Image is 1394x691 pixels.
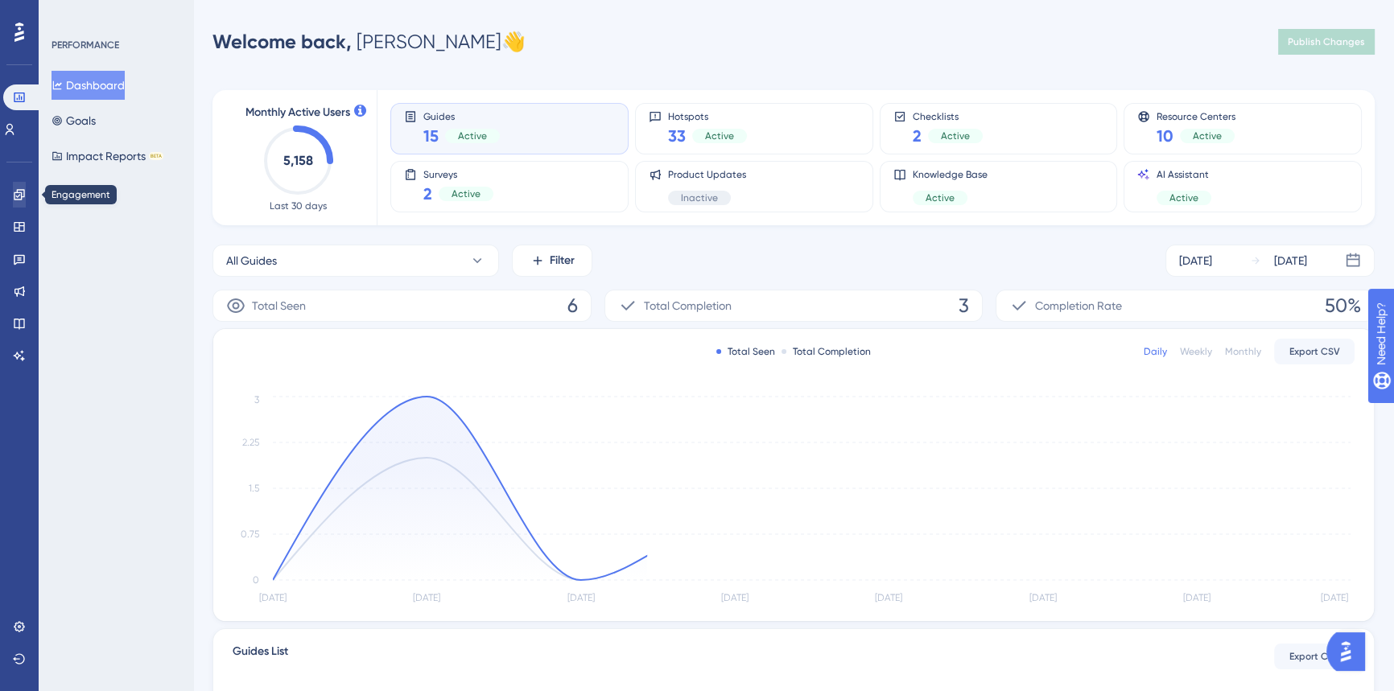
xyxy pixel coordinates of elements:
[1029,592,1056,603] tspan: [DATE]
[913,168,988,181] span: Knowledge Base
[1289,650,1340,663] span: Export CSV
[1278,29,1375,55] button: Publish Changes
[913,125,922,147] span: 2
[1274,251,1307,270] div: [DATE]
[259,592,287,603] tspan: [DATE]
[52,106,96,135] button: Goals
[1225,345,1261,358] div: Monthly
[681,191,718,204] span: Inactive
[1169,191,1198,204] span: Active
[959,293,969,319] span: 3
[1325,293,1361,319] span: 50%
[413,592,440,603] tspan: [DATE]
[668,168,746,181] span: Product Updates
[283,153,313,168] text: 5,158
[1144,345,1167,358] div: Daily
[52,39,119,51] div: PERFORMANCE
[668,110,747,121] span: Hotspots
[242,437,259,448] tspan: 2.25
[52,142,163,171] button: Impact ReportsBETA
[423,183,432,205] span: 2
[423,125,439,147] span: 15
[1180,345,1212,358] div: Weekly
[721,592,749,603] tspan: [DATE]
[270,199,327,212] span: Last 30 days
[149,152,163,160] div: BETA
[233,642,288,671] span: Guides List
[212,29,526,55] div: [PERSON_NAME] 👋
[1193,130,1222,142] span: Active
[52,71,125,100] button: Dashboard
[512,245,592,277] button: Filter
[253,574,259,586] tspan: 0
[212,245,499,277] button: All Guides
[423,168,493,179] span: Surveys
[668,125,686,147] span: 33
[1321,592,1348,603] tspan: [DATE]
[782,345,871,358] div: Total Completion
[644,296,732,315] span: Total Completion
[1183,592,1210,603] tspan: [DATE]
[452,187,480,200] span: Active
[567,293,578,319] span: 6
[38,4,101,23] span: Need Help?
[716,345,775,358] div: Total Seen
[875,592,902,603] tspan: [DATE]
[226,251,277,270] span: All Guides
[1179,251,1212,270] div: [DATE]
[1274,644,1355,669] button: Export CSV
[941,130,970,142] span: Active
[245,103,350,122] span: Monthly Active Users
[423,110,500,121] span: Guides
[1157,110,1235,121] span: Resource Centers
[1157,168,1211,181] span: AI Assistant
[1288,35,1365,48] span: Publish Changes
[252,296,306,315] span: Total Seen
[913,110,983,121] span: Checklists
[926,191,955,204] span: Active
[1035,296,1122,315] span: Completion Rate
[1289,345,1340,358] span: Export CSV
[241,529,259,540] tspan: 0.75
[1274,339,1355,364] button: Export CSV
[1326,627,1375,676] iframe: UserGuiding AI Assistant Launcher
[458,130,487,142] span: Active
[705,130,734,142] span: Active
[254,394,259,405] tspan: 3
[567,592,595,603] tspan: [DATE]
[1157,125,1173,147] span: 10
[249,483,259,494] tspan: 1.5
[550,251,575,270] span: Filter
[212,30,352,53] span: Welcome back,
